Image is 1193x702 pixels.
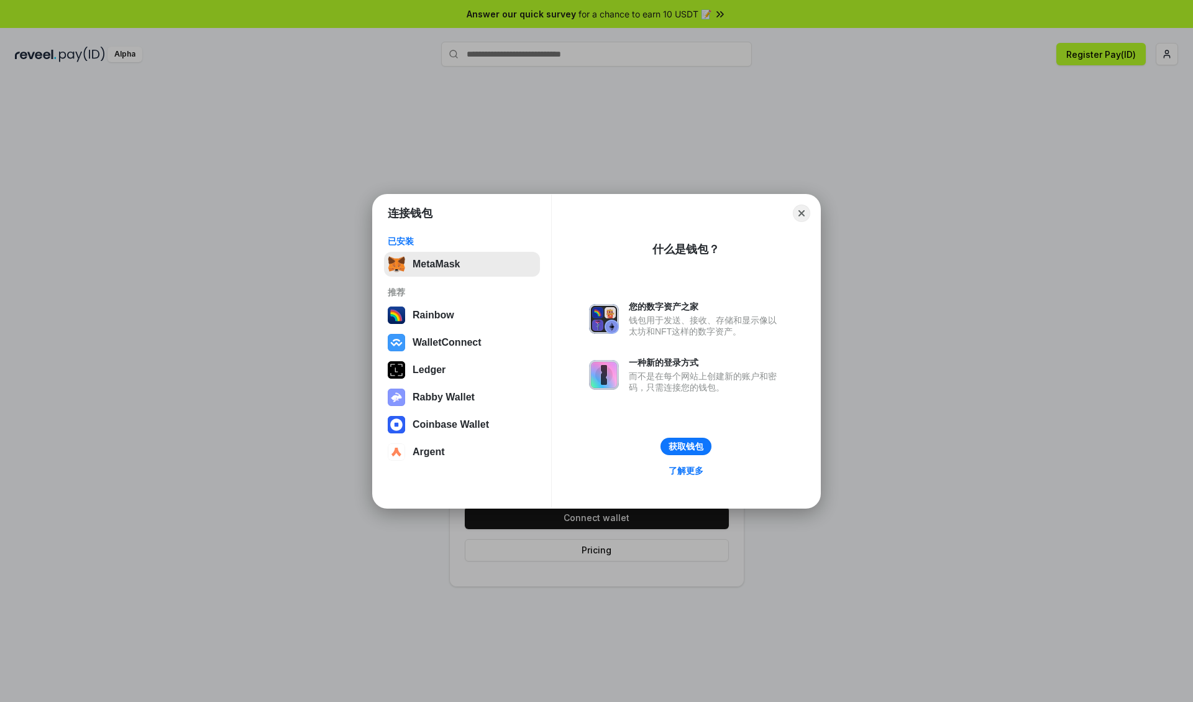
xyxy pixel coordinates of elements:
[413,364,446,376] div: Ledger
[669,465,703,476] div: 了解更多
[629,315,783,337] div: 钱包用于发送、接收、存储和显示像以太坊和NFT这样的数字资产。
[384,358,540,382] button: Ledger
[589,360,619,390] img: svg+xml,%3Csvg%20xmlns%3D%22http%3A%2F%2Fwww.w3.org%2F2000%2Fsvg%22%20fill%3D%22none%22%20viewBox...
[793,205,810,222] button: Close
[388,389,405,406] img: svg+xml,%3Csvg%20xmlns%3D%22http%3A%2F%2Fwww.w3.org%2F2000%2Fsvg%22%20fill%3D%22none%22%20viewBox...
[660,438,711,455] button: 获取钱包
[384,252,540,277] button: MetaMask
[388,236,536,247] div: 已安装
[384,412,540,437] button: Coinbase Wallet
[384,385,540,410] button: Rabby Wallet
[413,337,482,348] div: WalletConnect
[589,304,619,334] img: svg+xml,%3Csvg%20xmlns%3D%22http%3A%2F%2Fwww.w3.org%2F2000%2Fsvg%22%20fill%3D%22none%22%20viewBox...
[388,416,405,433] img: svg+xml,%3Csvg%20width%3D%2228%22%20height%3D%2228%22%20viewBox%3D%220%200%2028%2028%22%20fill%3D...
[669,441,703,452] div: 获取钱包
[388,256,405,273] img: svg+xml,%3Csvg%20fill%3D%22none%22%20height%3D%2233%22%20viewBox%3D%220%200%2035%2033%22%20width%...
[629,371,783,393] div: 而不是在每个网站上创建新的账户和密码，只需连接您的钱包。
[629,301,783,312] div: 您的数字资产之家
[413,310,454,321] div: Rainbow
[388,361,405,379] img: svg+xml,%3Csvg%20xmlns%3D%22http%3A%2F%2Fwww.w3.org%2F2000%2Fsvg%22%20width%3D%2228%22%20height%3...
[413,392,475,403] div: Rabby Wallet
[384,330,540,355] button: WalletConnect
[661,463,711,479] a: 了解更多
[388,443,405,461] img: svg+xml,%3Csvg%20width%3D%2228%22%20height%3D%2228%22%20viewBox%3D%220%200%2028%2028%22%20fill%3D...
[388,287,536,298] div: 推荐
[388,307,405,324] img: svg+xml,%3Csvg%20width%3D%22120%22%20height%3D%22120%22%20viewBox%3D%220%200%20120%20120%22%20fil...
[413,259,460,270] div: MetaMask
[384,303,540,328] button: Rainbow
[629,357,783,368] div: 一种新的登录方式
[413,419,489,430] div: Coinbase Wallet
[384,440,540,464] button: Argent
[388,334,405,351] img: svg+xml,%3Csvg%20width%3D%2228%22%20height%3D%2228%22%20viewBox%3D%220%200%2028%2028%22%20fill%3D...
[652,242,720,257] div: 什么是钱包？
[413,446,445,458] div: Argent
[388,206,432,221] h1: 连接钱包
